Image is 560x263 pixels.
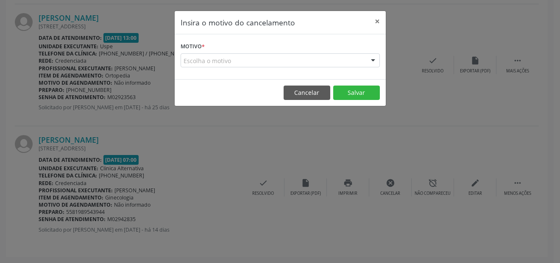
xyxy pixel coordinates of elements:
[369,11,386,32] button: Close
[181,40,205,53] label: Motivo
[181,17,295,28] h5: Insira o motivo do cancelamento
[284,86,330,100] button: Cancelar
[184,56,231,65] span: Escolha o motivo
[333,86,380,100] button: Salvar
